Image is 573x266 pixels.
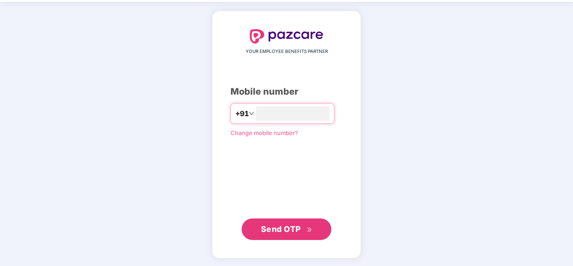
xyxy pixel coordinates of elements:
[307,227,313,233] span: double-right
[242,218,331,240] button: Send OTPdouble-right
[250,29,323,44] img: logo
[235,108,249,119] span: +91
[246,48,328,55] span: YOUR EMPLOYEE BENEFITS PARTNER
[249,111,254,116] span: down
[230,85,343,99] div: Mobile number
[261,224,301,234] span: Send OTP
[230,129,298,136] a: Change mobile number?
